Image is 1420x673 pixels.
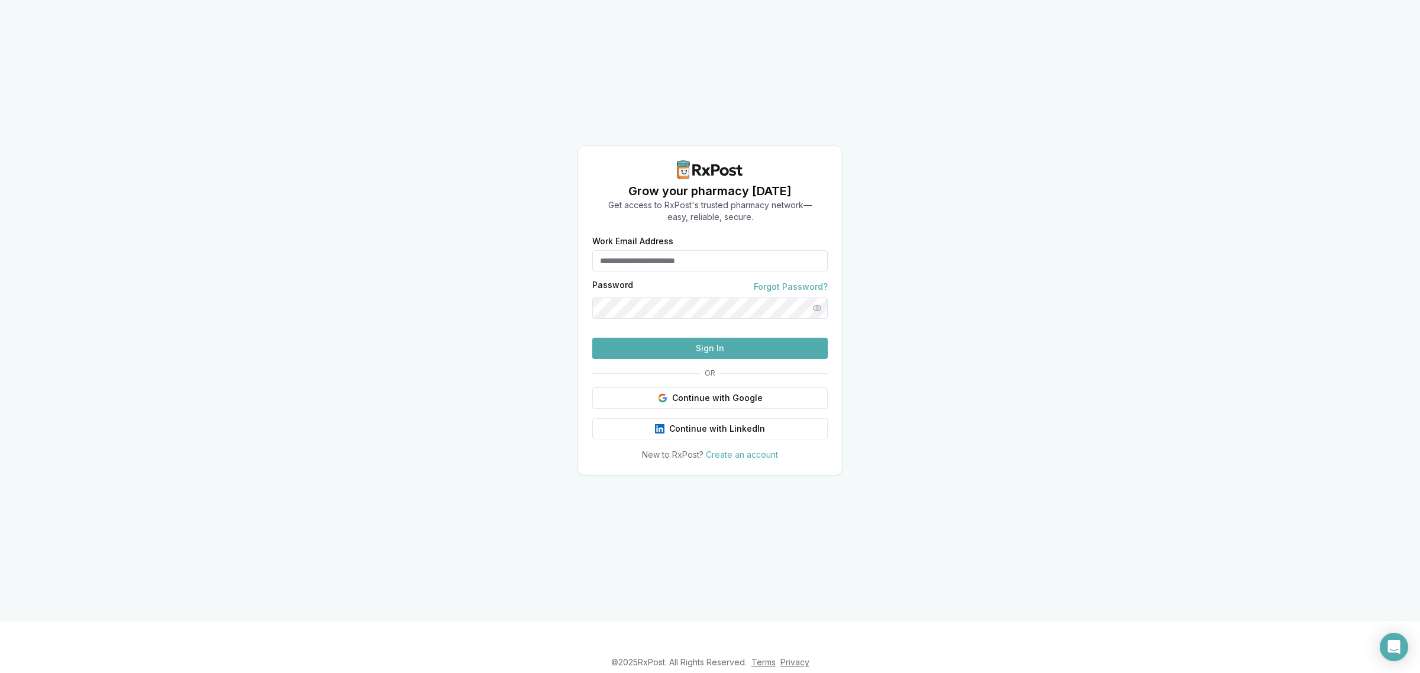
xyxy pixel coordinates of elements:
a: Create an account [706,449,778,460]
img: LinkedIn [655,424,664,433]
img: Google [658,393,667,403]
label: Work Email Address [592,237,828,245]
button: Continue with Google [592,387,828,409]
img: RxPost Logo [672,160,748,179]
div: Open Intercom Messenger [1380,633,1408,661]
span: New to RxPost? [642,449,703,460]
label: Password [592,281,633,293]
button: Show password [806,297,828,319]
a: Terms [751,657,776,667]
h1: Grow your pharmacy [DATE] [608,183,812,199]
a: Privacy [780,657,809,667]
button: Continue with LinkedIn [592,418,828,439]
button: Sign In [592,338,828,359]
a: Forgot Password? [754,281,828,293]
span: OR [700,368,720,378]
p: Get access to RxPost's trusted pharmacy network— easy, reliable, secure. [608,199,812,223]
